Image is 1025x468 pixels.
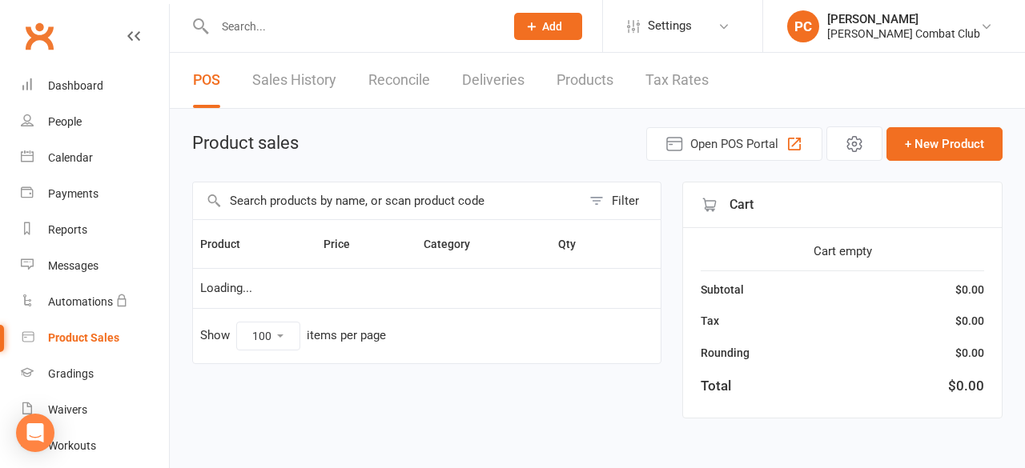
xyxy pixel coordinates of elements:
[462,53,525,108] a: Deliveries
[701,242,984,261] div: Cart empty
[21,428,169,464] a: Workouts
[690,134,778,154] span: Open POS Portal
[21,68,169,104] a: Dashboard
[581,182,661,219] button: Filter
[48,151,93,164] div: Calendar
[21,284,169,320] a: Automations
[955,312,984,330] div: $0.00
[424,234,488,254] button: Category
[514,13,582,40] button: Add
[48,115,82,128] div: People
[16,414,54,452] div: Open Intercom Messenger
[21,320,169,356] a: Product Sales
[324,238,368,250] span: Price
[193,53,220,108] a: POS
[701,312,719,330] div: Tax
[827,12,980,26] div: [PERSON_NAME]
[48,367,94,380] div: Gradings
[558,238,593,250] span: Qty
[21,248,169,284] a: Messages
[21,140,169,176] a: Calendar
[48,439,96,452] div: Workouts
[19,16,59,56] a: Clubworx
[48,259,98,272] div: Messages
[701,344,750,362] div: Rounding
[193,268,661,308] td: Loading...
[200,234,258,254] button: Product
[307,329,386,342] div: items per page
[645,53,709,108] a: Tax Rates
[21,176,169,212] a: Payments
[955,281,984,298] div: $0.00
[200,238,258,250] span: Product
[948,375,984,397] div: $0.00
[48,403,87,416] div: Waivers
[21,104,169,140] a: People
[886,127,1003,161] button: + New Product
[21,212,169,248] a: Reports
[200,322,386,350] div: Show
[192,134,299,153] h1: Product sales
[324,234,368,254] button: Price
[557,53,613,108] a: Products
[558,234,593,254] button: Qty
[48,331,119,344] div: Product Sales
[48,223,87,236] div: Reports
[701,375,731,397] div: Total
[21,392,169,428] a: Waivers
[252,53,336,108] a: Sales History
[48,187,98,200] div: Payments
[193,182,581,219] input: Search products by name, or scan product code
[48,295,113,308] div: Automations
[48,79,103,92] div: Dashboard
[368,53,430,108] a: Reconcile
[955,344,984,362] div: $0.00
[542,20,562,33] span: Add
[612,191,639,210] div: Filter
[787,10,819,42] div: PC
[424,238,488,250] span: Category
[648,8,692,44] span: Settings
[646,127,822,161] button: Open POS Portal
[683,182,1002,228] div: Cart
[21,356,169,392] a: Gradings
[701,281,744,298] div: Subtotal
[210,15,493,38] input: Search...
[827,26,980,41] div: [PERSON_NAME] Combat Club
